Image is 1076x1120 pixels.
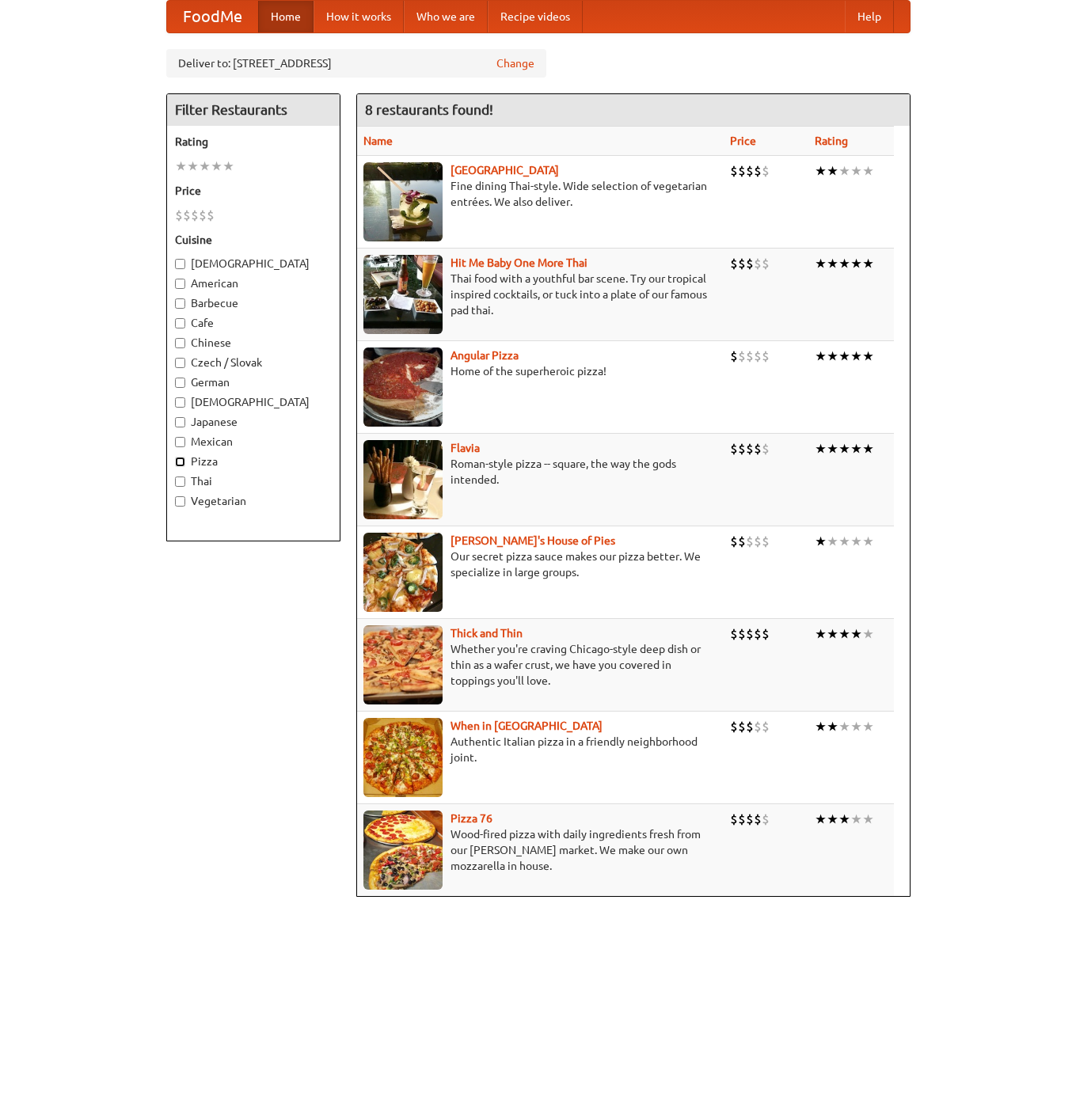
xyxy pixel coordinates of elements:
[838,718,850,735] li: ★
[746,347,754,365] li: $
[363,718,443,797] img: wheninrome.jpg
[496,55,534,71] a: Change
[175,476,185,487] input: Thai
[175,437,185,447] input: Mexican
[451,164,559,177] a: [GEOGRAPHIC_DATA]
[451,534,615,547] a: [PERSON_NAME]'s House of Pies
[746,625,754,643] li: $
[762,811,770,828] li: $
[363,641,718,689] p: Whether you're craving Chicago-style deep dish or thin as a wafer crust, we have you covered in t...
[762,625,770,643] li: $
[730,347,738,365] li: $
[838,347,850,365] li: ★
[175,318,185,328] input: Cafe
[850,718,862,735] li: ★
[838,625,850,643] li: ★
[191,207,199,224] li: $
[730,533,738,550] li: $
[754,347,762,365] li: $
[815,440,827,457] li: ★
[815,347,827,365] li: ★
[862,347,874,365] li: ★
[175,279,185,289] input: American
[838,162,850,180] li: ★
[862,162,874,180] li: ★
[762,718,770,735] li: $
[850,347,862,365] li: ★
[167,1,258,32] a: FoodMe
[363,162,443,241] img: satay.jpg
[175,338,185,348] input: Chinese
[451,256,587,269] b: Hit Me Baby One More Thai
[363,625,443,704] img: thick.jpg
[754,718,762,735] li: $
[175,417,185,427] input: Japanese
[762,440,770,457] li: $
[175,397,185,408] input: [DEMOGRAPHIC_DATA]
[175,275,332,291] label: American
[730,255,738,272] li: $
[175,295,332,311] label: Barbecue
[746,162,754,180] li: $
[827,162,838,180] li: ★
[183,207,191,224] li: $
[754,533,762,550] li: $
[862,533,874,550] li: ★
[730,440,738,457] li: $
[363,347,443,427] img: angular.jpg
[451,349,519,362] b: Angular Pizza
[404,1,488,32] a: Who we are
[746,533,754,550] li: $
[815,718,827,735] li: ★
[827,811,838,828] li: ★
[314,1,404,32] a: How it works
[738,255,746,272] li: $
[222,158,234,175] li: ★
[175,414,332,430] label: Japanese
[730,625,738,643] li: $
[175,457,185,467] input: Pizza
[738,347,746,365] li: $
[175,315,332,331] label: Cafe
[199,207,207,224] li: $
[746,811,754,828] li: $
[363,456,718,488] p: Roman-style pizza -- square, the way the gods intended.
[850,533,862,550] li: ★
[738,440,746,457] li: $
[827,625,838,643] li: ★
[730,718,738,735] li: $
[815,625,827,643] li: ★
[175,496,185,507] input: Vegetarian
[815,533,827,550] li: ★
[207,207,215,224] li: $
[754,811,762,828] li: $
[451,627,523,640] a: Thick and Thin
[845,1,894,32] a: Help
[175,256,332,271] label: [DEMOGRAPHIC_DATA]
[363,255,443,334] img: babythai.jpg
[175,207,183,224] li: $
[363,811,443,890] img: pizza76.jpg
[175,232,332,248] h5: Cuisine
[850,440,862,457] li: ★
[363,363,718,379] p: Home of the superheroic pizza!
[451,719,603,732] a: When in [GEOGRAPHIC_DATA]
[815,255,827,272] li: ★
[827,533,838,550] li: ★
[762,347,770,365] li: $
[850,162,862,180] li: ★
[862,440,874,457] li: ★
[363,734,718,765] p: Authentic Italian pizza in a friendly neighborhood joint.
[862,811,874,828] li: ★
[862,255,874,272] li: ★
[850,811,862,828] li: ★
[363,135,393,147] a: Name
[363,549,718,580] p: Our secret pizza sauce makes our pizza better. We specialize in large groups.
[451,442,480,454] a: Flavia
[827,347,838,365] li: ★
[827,255,838,272] li: ★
